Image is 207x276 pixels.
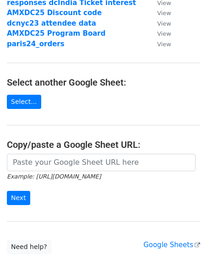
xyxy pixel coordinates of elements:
input: Paste your Google Sheet URL here [7,154,196,171]
small: View [157,20,171,27]
a: View [148,19,171,27]
a: AMXDC25 Program Board [7,29,105,38]
a: Select... [7,95,41,109]
h4: Copy/paste a Google Sheet URL: [7,139,200,150]
input: Next [7,191,30,205]
small: View [157,30,171,37]
a: dcnyc23 attendee data [7,19,96,27]
a: paris24_orders [7,40,65,48]
a: Google Sheets [143,241,200,249]
iframe: Chat Widget [161,232,207,276]
h4: Select another Google Sheet: [7,77,200,88]
a: View [148,40,171,48]
a: Need help? [7,240,51,254]
small: View [157,41,171,48]
small: Example: [URL][DOMAIN_NAME] [7,173,101,180]
a: View [148,9,171,17]
a: View [148,29,171,38]
a: AMXDC25 Discount code [7,9,102,17]
small: View [157,10,171,16]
